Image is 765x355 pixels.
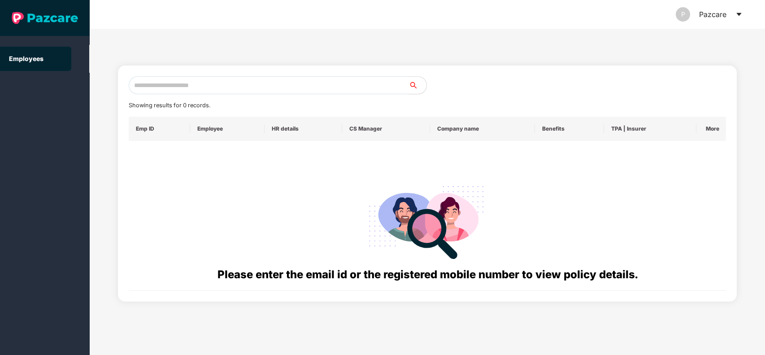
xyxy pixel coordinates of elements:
[342,117,430,141] th: CS Manager
[535,117,604,141] th: Benefits
[735,11,743,18] span: caret-down
[408,82,426,89] span: search
[696,117,726,141] th: More
[604,117,696,141] th: TPA | Insurer
[430,117,535,141] th: Company name
[129,117,190,141] th: Emp ID
[9,55,43,62] a: Employees
[265,117,342,141] th: HR details
[363,175,492,266] img: svg+xml;base64,PHN2ZyB4bWxucz0iaHR0cDovL3d3dy53My5vcmcvMjAwMC9zdmciIHdpZHRoPSIyODgiIGhlaWdodD0iMj...
[129,102,210,109] span: Showing results for 0 records.
[408,76,427,94] button: search
[190,117,265,141] th: Employee
[217,268,638,281] span: Please enter the email id or the registered mobile number to view policy details.
[681,7,685,22] span: P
